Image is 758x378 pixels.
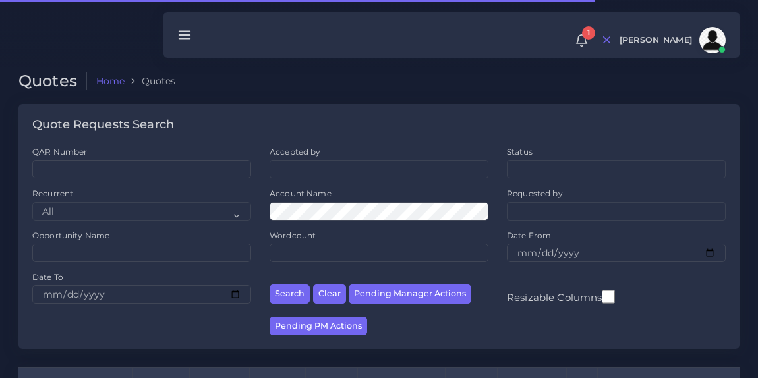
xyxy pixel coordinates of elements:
span: 1 [582,26,595,40]
label: Opportunity Name [32,230,109,241]
button: Pending PM Actions [270,317,367,336]
label: Wordcount [270,230,316,241]
label: Requested by [507,188,563,199]
input: Resizable Columns [602,288,615,305]
label: Status [507,146,533,157]
button: Pending Manager Actions [349,284,471,304]
button: Clear [313,284,346,304]
label: Accepted by [270,146,321,157]
span: [PERSON_NAME] [620,36,692,45]
label: Date From [507,230,551,241]
a: Home [96,74,125,88]
label: QAR Number [32,146,87,157]
button: Search [270,284,310,304]
h2: Quotes [18,72,87,91]
label: Resizable Columns [507,288,615,305]
li: Quotes [125,74,175,88]
a: [PERSON_NAME]avatar [613,27,730,53]
label: Recurrent [32,188,73,199]
img: avatar [699,27,726,53]
label: Date To [32,271,63,283]
h4: Quote Requests Search [32,118,174,132]
label: Account Name [270,188,332,199]
a: 1 [570,34,593,47]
